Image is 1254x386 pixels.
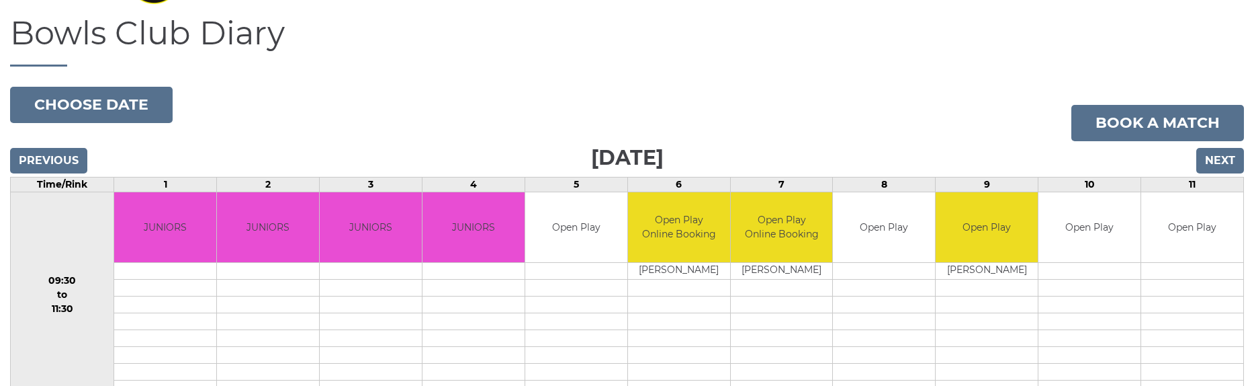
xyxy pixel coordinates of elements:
td: JUNIORS [114,192,216,263]
td: JUNIORS [320,192,422,263]
input: Next [1196,148,1244,173]
td: 1 [114,177,217,192]
td: JUNIORS [422,192,525,263]
td: 10 [1038,177,1141,192]
td: 11 [1141,177,1244,192]
td: Open Play [833,192,935,263]
td: Open Play [525,192,627,263]
button: Choose date [10,87,173,123]
td: 8 [833,177,936,192]
td: JUNIORS [217,192,319,263]
td: Time/Rink [11,177,114,192]
a: Book a match [1071,105,1244,141]
td: 4 [422,177,525,192]
td: 7 [730,177,833,192]
td: Open Play [1038,192,1140,263]
td: [PERSON_NAME] [936,263,1038,280]
td: 5 [525,177,627,192]
td: Open Play Online Booking [731,192,833,263]
td: 6 [627,177,730,192]
h1: Bowls Club Diary [10,15,1244,67]
td: [PERSON_NAME] [731,263,833,280]
td: Open Play [1141,192,1243,263]
td: Open Play Online Booking [628,192,730,263]
td: 2 [217,177,320,192]
td: [PERSON_NAME] [628,263,730,280]
td: 9 [936,177,1038,192]
td: Open Play [936,192,1038,263]
td: 3 [320,177,422,192]
input: Previous [10,148,87,173]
